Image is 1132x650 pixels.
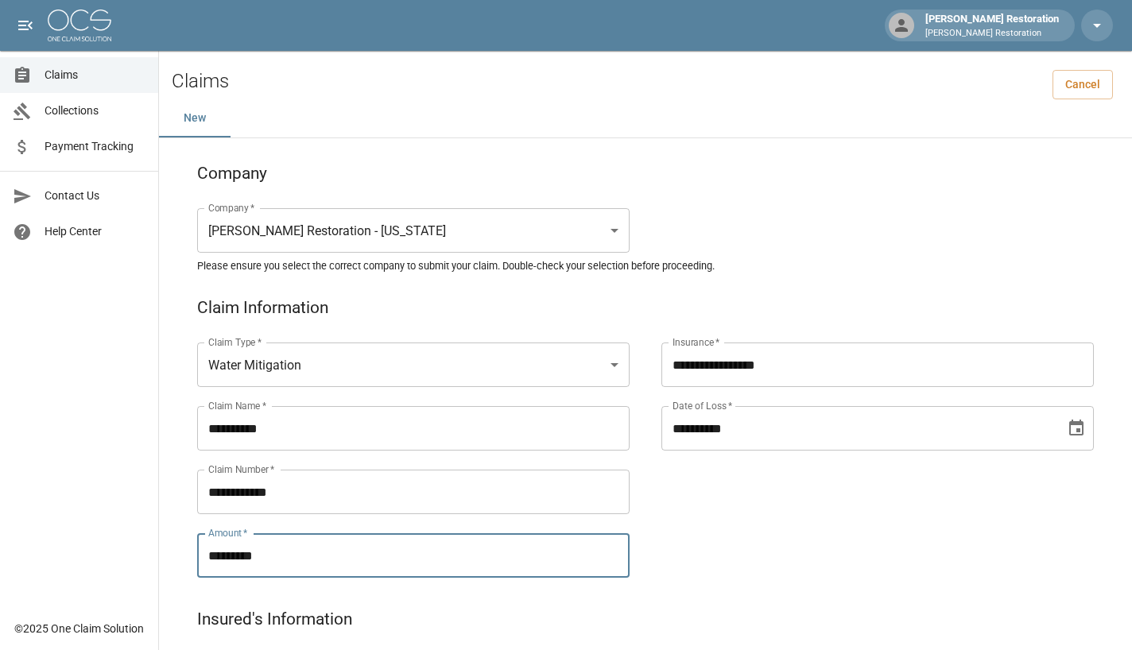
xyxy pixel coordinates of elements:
[159,99,231,137] button: New
[45,67,145,83] span: Claims
[197,208,630,253] div: [PERSON_NAME] Restoration - [US_STATE]
[1053,70,1113,99] a: Cancel
[673,335,719,349] label: Insurance
[197,259,1094,273] h5: Please ensure you select the correct company to submit your claim. Double-check your selection be...
[208,201,255,215] label: Company
[673,399,732,412] label: Date of Loss
[925,27,1059,41] p: [PERSON_NAME] Restoration
[45,188,145,204] span: Contact Us
[197,342,630,387] div: Water Mitigation
[14,621,144,636] div: © 2025 One Claim Solution
[45,103,145,119] span: Collections
[208,462,274,476] label: Claim Number
[48,10,111,41] img: ocs-logo-white-transparent.png
[208,399,266,412] label: Claim Name
[45,223,145,240] span: Help Center
[208,335,262,349] label: Claim Type
[1060,412,1092,444] button: Choose date, selected date is Sep 4, 2025
[159,99,1132,137] div: dynamic tabs
[45,138,145,155] span: Payment Tracking
[919,11,1065,40] div: [PERSON_NAME] Restoration
[208,526,248,540] label: Amount
[10,10,41,41] button: open drawer
[172,70,229,93] h2: Claims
